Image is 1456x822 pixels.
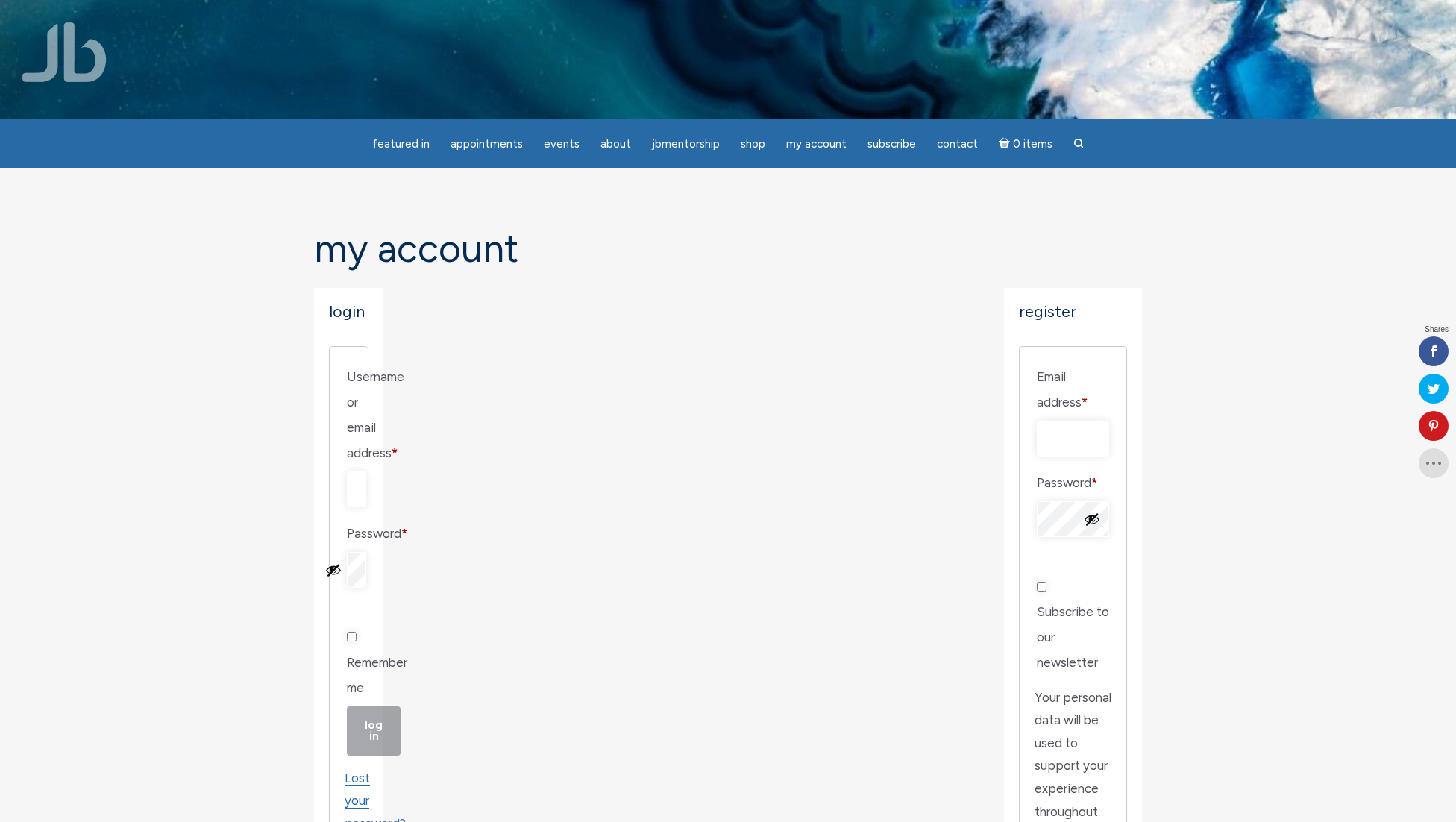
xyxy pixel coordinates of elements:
[1037,604,1109,670] span: Subscribe to our newsletter
[22,22,107,82] img: Jamie Butler. The Everyday Medium
[786,137,847,151] span: My Account
[329,303,368,321] h2: Login
[347,521,351,546] label: Password
[535,130,589,159] a: Events
[591,130,640,159] a: About
[777,130,856,159] a: My Account
[999,137,1013,151] i: Cart
[928,130,987,159] a: Contact
[1037,582,1046,592] input: Subscribe to our newsletter
[314,228,1142,270] h1: My Account
[732,130,774,159] a: Shop
[363,130,439,159] a: featured in
[347,655,407,695] span: Remember me
[1084,511,1100,527] button: Show password
[347,364,351,465] label: Username or email address
[643,130,729,159] a: JBMentorship
[867,137,916,151] span: Subscribe
[859,130,925,159] a: Subscribe
[347,632,357,641] input: Remember me
[937,137,978,151] span: Contact
[451,137,523,151] span: Appointments
[990,128,1061,159] a: Cart0 items
[652,137,720,151] span: JBMentorship
[372,137,430,151] span: featured in
[741,137,765,151] span: Shop
[1425,326,1449,333] span: Shares
[1037,470,1109,495] label: Password
[544,137,580,151] span: Events
[1013,139,1052,150] span: 0 items
[442,130,532,159] a: Appointments
[600,137,631,151] span: About
[1037,364,1109,415] label: Email address
[325,562,342,578] button: Show password
[1019,303,1127,321] h2: Register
